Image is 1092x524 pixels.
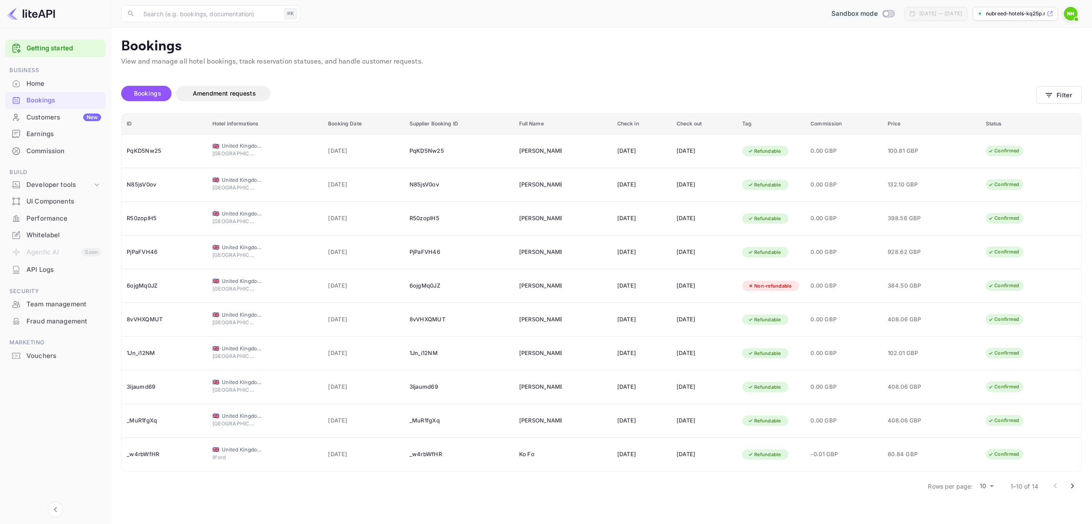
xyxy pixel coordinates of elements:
[981,114,1081,134] th: Status
[212,319,255,326] span: [GEOGRAPHIC_DATA]
[284,8,297,19] div: ⌘K
[5,109,105,126] div: CustomersNew
[828,9,897,19] div: Switch to Production mode
[212,285,255,293] span: [GEOGRAPHIC_DATA]
[519,380,562,394] div: Lucjan Sulewski
[127,380,202,394] div: 3ljaumd69
[742,146,787,157] div: Refundable
[617,144,666,158] div: [DATE]
[982,247,1025,257] div: Confirmed
[328,450,399,459] span: [DATE]
[617,279,666,293] div: [DATE]
[26,44,101,53] a: Getting started
[982,348,1025,358] div: Confirmed
[5,262,105,278] div: API Logs
[212,251,255,259] span: [GEOGRAPHIC_DATA]
[26,351,101,361] div: Vouchers
[212,143,219,149] span: United Kingdom of Great Britain and Northern Ireland
[26,146,101,156] div: Commission
[409,448,509,461] div: _w4rbWfHR
[212,177,219,183] span: United Kingdom of Great Britain and Northern Ireland
[222,345,264,352] span: United Kingdom of [GEOGRAPHIC_DATA] and [GEOGRAPHIC_DATA]
[677,346,732,360] div: [DATE]
[212,211,219,216] span: United Kingdom of Great Britain and Northern Ireland
[888,382,930,392] span: 408.06 GBP
[5,338,105,347] span: Marketing
[677,380,732,394] div: [DATE]
[212,352,255,360] span: [GEOGRAPHIC_DATA]
[677,313,732,326] div: [DATE]
[409,313,509,326] div: 8vVHXQMUT
[617,448,666,461] div: [DATE]
[212,150,255,157] span: [GEOGRAPHIC_DATA]
[328,281,399,291] span: [DATE]
[409,380,509,394] div: 3ljaumd69
[5,348,105,364] div: Vouchers
[5,40,105,57] div: Getting started
[26,197,101,207] div: UI Components
[519,414,562,428] div: Lucjan Sulewski
[677,144,732,158] div: [DATE]
[1011,482,1039,491] p: 1–10 of 14
[982,449,1025,460] div: Confirmed
[222,142,264,150] span: United Kingdom of [GEOGRAPHIC_DATA] and [GEOGRAPHIC_DATA]
[222,412,264,420] span: United Kingdom of [GEOGRAPHIC_DATA] and [GEOGRAPHIC_DATA]
[514,114,612,134] th: Full Name
[409,212,509,225] div: R50zoplH5
[83,114,101,121] div: New
[677,245,732,259] div: [DATE]
[810,382,877,392] span: 0.00 GBP
[1064,7,1077,20] img: Nubreed Hotels
[222,210,264,218] span: United Kingdom of [GEOGRAPHIC_DATA] and [GEOGRAPHIC_DATA]
[127,178,202,192] div: N85jsV0ov
[328,315,399,324] span: [DATE]
[222,244,264,251] span: United Kingdom of [GEOGRAPHIC_DATA] and [GEOGRAPHIC_DATA]
[5,348,105,364] a: Vouchers
[5,296,105,312] a: Team management
[207,114,323,134] th: Hotel informations
[127,313,202,326] div: 8vVHXQMUT
[5,227,105,243] a: Whitelabel
[982,213,1025,224] div: Confirmed
[888,214,930,223] span: 398.56 GBP
[519,144,562,158] div: Lucjan Sulewski
[677,178,732,192] div: [DATE]
[212,420,255,428] span: [GEOGRAPHIC_DATA]
[7,7,55,20] img: LiteAPI logo
[519,279,562,293] div: Lucjan Sulewski
[5,296,105,313] div: Team management
[212,379,219,385] span: United Kingdom of Great Britain and Northern Ireland
[409,414,509,428] div: _MuR1fgXq
[212,245,219,250] span: United Kingdom of Great Britain and Northern Ireland
[519,178,562,192] div: Lucjan Sulewski
[888,450,930,459] span: 80.84 GBP
[888,247,930,257] span: 928.62 GBP
[617,414,666,428] div: [DATE]
[328,382,399,392] span: [DATE]
[222,176,264,184] span: United Kingdom of [GEOGRAPHIC_DATA] and [GEOGRAPHIC_DATA]
[26,230,101,240] div: Whitelabel
[409,279,509,293] div: 6ojgMq0JZ
[888,146,930,156] span: 100.81 GBP
[888,416,930,425] span: 408.06 GBP
[26,129,101,139] div: Earnings
[519,346,562,360] div: Lucjan Sulewski
[5,210,105,226] a: Performance
[1064,477,1081,495] button: Go to next page
[121,86,1037,101] div: account-settings tabs
[121,38,1082,55] p: Bookings
[193,90,256,97] span: Amendment requests
[127,245,202,259] div: PjPaFVH46
[212,386,255,394] span: [GEOGRAPHIC_DATA]
[409,245,509,259] div: PjPaFVH46
[5,210,105,227] div: Performance
[127,414,202,428] div: _MuR1fgXq
[404,114,514,134] th: Supplier Booking ID
[26,180,93,190] div: Developer tools
[323,114,404,134] th: Booking Date
[742,247,787,258] div: Refundable
[212,447,219,452] span: United Kingdom of Great Britain and Northern Ireland
[883,114,981,134] th: Price
[888,315,930,324] span: 408.06 GBP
